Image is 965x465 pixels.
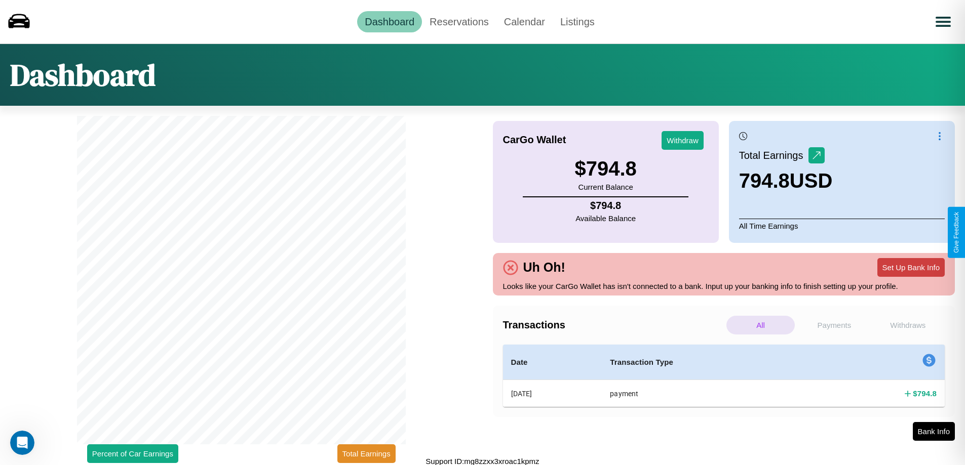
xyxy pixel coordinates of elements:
p: Payments [800,316,868,334]
button: Bank Info [913,422,955,441]
a: Dashboard [357,11,422,32]
th: payment [602,380,812,407]
h4: $ 794.8 [575,200,636,212]
h4: Date [511,356,594,368]
a: Reservations [422,11,496,32]
p: Withdraws [874,316,942,334]
th: [DATE] [503,380,602,407]
h3: $ 794.8 [574,157,636,180]
h4: CarGo Wallet [503,134,566,146]
div: Give Feedback [953,212,960,253]
h4: Transaction Type [610,356,804,368]
p: Available Balance [575,212,636,225]
h4: Uh Oh! [518,260,570,275]
a: Listings [553,11,602,32]
button: Withdraw [662,131,704,150]
button: Set Up Bank Info [877,258,945,277]
button: Percent of Car Earnings [87,444,178,463]
p: Total Earnings [739,146,808,164]
p: All [726,316,795,334]
p: Current Balance [574,180,636,194]
h4: $ 794.8 [913,388,937,399]
button: Total Earnings [337,444,396,463]
table: simple table [503,345,945,407]
button: Open menu [929,8,957,36]
h1: Dashboard [10,54,156,96]
p: Looks like your CarGo Wallet has isn't connected to a bank. Input up your banking info to finish ... [503,279,945,293]
h4: Transactions [503,319,724,331]
a: Calendar [496,11,553,32]
iframe: Intercom live chat [10,431,34,455]
p: All Time Earnings [739,219,945,233]
h3: 794.8 USD [739,170,833,192]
